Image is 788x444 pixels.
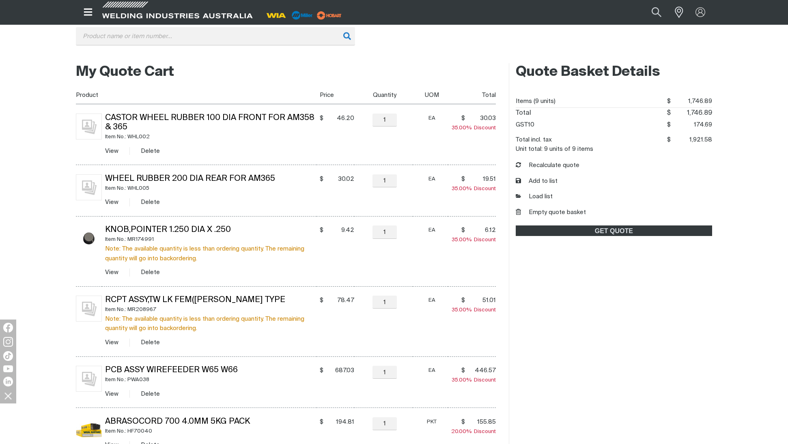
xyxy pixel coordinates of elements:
span: 6.12 [467,226,496,234]
button: Recalculate quote [516,161,579,170]
a: View Wheel Rubber 200 Dia Rear For AM365 [105,199,118,205]
div: Note: The available quantity is less than ordering quantity. The remaining quantity will go into ... [105,244,317,263]
div: Product or group for quick order [76,27,712,58]
span: 35.00% [452,186,474,191]
img: LinkedIn [3,377,13,386]
span: 1,746.89 [671,108,712,119]
a: Load list [516,192,553,202]
div: Item No.: HF70040 [105,427,317,436]
button: Delete Rcpt Assy,Tw Lk Fem(Dinse Type [141,338,160,347]
dt: Total incl. tax [516,134,552,146]
div: PKT [416,417,448,427]
a: Rcpt Assy,Tw Lk Fem([PERSON_NAME] Type [105,296,285,304]
img: No image for this product [76,114,102,139]
span: Discount [452,237,496,242]
span: $ [667,110,671,116]
span: 30.02 [326,175,354,183]
span: $ [320,114,323,122]
span: 30.03 [467,114,496,122]
img: hide socials [1,389,15,403]
img: Instagram [3,337,13,347]
img: Knob,Pointer 1.250 Dia X .250 [76,225,102,251]
th: UOM [413,86,448,104]
span: 1,921.58 [671,134,712,146]
img: miller [314,9,344,21]
span: 51.01 [467,296,496,305]
span: 35.00% [452,307,474,313]
img: No image for this product [76,296,102,322]
span: 78.47 [326,296,354,305]
span: 19.51 [467,175,496,183]
span: 9.42 [326,226,354,234]
img: Facebook [3,323,13,332]
span: 35.00% [452,378,474,383]
a: View Castor Wheel Rubber 100 Dia Front For AM358 & 365 [105,148,118,154]
th: Product [76,86,316,104]
span: 35.00% [452,125,474,131]
span: 35.00% [452,237,474,242]
a: Knob,Pointer 1.250 Dia X .250 [105,226,231,234]
span: GET QUOTE [517,225,711,236]
a: GET QUOTE [516,225,712,236]
span: $ [461,367,465,375]
span: Discount [452,125,496,131]
span: $ [667,122,671,128]
span: $ [461,226,465,234]
span: Discount [451,429,496,434]
span: 155.85 [467,418,496,426]
span: 194.81 [326,418,354,426]
th: Quantity [354,86,413,104]
span: 1,746.89 [671,95,712,107]
div: Item No.: WHL002 [105,132,317,142]
a: Wheel Rubber 200 Dia Rear For AM365 [105,175,275,183]
dt: Items (9 units) [516,95,555,107]
button: Delete Knob,Pointer 1.250 Dia X .250 [141,268,160,277]
a: View Knob,Pointer 1.250 Dia X .250 [105,269,118,275]
div: EA [416,114,448,123]
span: $ [320,226,323,234]
div: Item No.: WHL005 [105,184,317,193]
span: 20.00% [451,429,474,434]
div: Item No.: MR174991 [105,235,317,244]
img: No image for this product [76,174,102,200]
a: View Rcpt Assy,Tw Lk Fem(Dinse Type [105,339,118,345]
button: Add to list [516,177,558,186]
input: Product name or item number... [76,27,355,45]
span: $ [461,418,465,426]
button: Empty quote basket [516,208,586,217]
h2: Quote Basket Details [516,63,712,81]
img: TikTok [3,351,13,361]
span: $ [461,175,465,183]
span: 174.69 [671,119,712,131]
span: Discount [452,307,496,313]
span: 46.20 [326,114,354,122]
span: 687.03 [326,367,354,375]
th: Price [316,86,354,104]
img: Abrasocord 700 4.0mm 5kg Pack [76,417,102,443]
a: PCB Assy Wirefeeder W65 W66 [105,366,238,374]
input: Product name or item number... [633,3,670,21]
a: miller [314,12,344,18]
div: Item No.: MR208967 [105,305,317,314]
h2: My Quote Cart [76,63,496,81]
div: EA [416,366,448,375]
div: EA [416,225,448,235]
button: Search products [643,3,670,21]
div: Note: The available quantity is less than ordering quantity. The remaining quantity will go into ... [105,314,317,333]
img: No image for this product [76,366,102,392]
button: Delete Castor Wheel Rubber 100 Dia Front For AM358 & 365 [141,146,160,156]
span: $ [667,98,671,104]
span: $ [320,296,323,305]
th: Total [448,86,496,104]
a: Abrasocord 700 4.0mm 5kg Pack [105,418,250,426]
a: View PCB Assy Wirefeeder W65 W66 [105,391,118,397]
div: Item No.: PWA038 [105,375,317,384]
button: Delete Wheel Rubber 200 Dia Rear For AM365 [141,197,160,207]
img: YouTube [3,365,13,372]
span: 446.57 [467,367,496,375]
dt: GST10 [516,119,534,131]
span: $ [320,367,323,375]
dt: Unit total: 9 units of 9 items [516,146,593,152]
span: Discount [452,378,496,383]
div: EA [416,296,448,305]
